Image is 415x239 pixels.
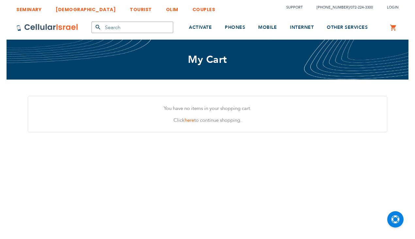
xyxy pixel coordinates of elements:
[185,117,194,123] a: here
[258,24,277,30] span: MOBILE
[387,5,399,10] span: Login
[130,2,152,14] a: TOURIST
[290,24,314,30] span: INTERNET
[317,5,349,10] a: [PHONE_NUMBER]
[33,104,382,113] p: You have no items in your shopping cart.
[56,2,116,14] a: [DEMOGRAPHIC_DATA]
[16,24,78,31] img: Cellular Israel Logo
[188,53,227,66] span: My Cart
[192,2,215,14] a: COUPLES
[310,3,373,12] li: /
[225,15,245,40] a: PHONES
[327,15,368,40] a: OTHER SERVICES
[166,2,178,14] a: OLIM
[33,116,382,124] p: Click to continue shopping.
[225,24,245,30] span: PHONES
[327,24,368,30] span: OTHER SERVICES
[258,15,277,40] a: MOBILE
[286,5,303,10] a: Support
[351,5,373,10] a: 072-224-3300
[91,22,173,33] input: Search
[16,2,41,14] a: SEMINARY
[290,15,314,40] a: INTERNET
[189,15,212,40] a: ACTIVATE
[189,24,212,30] span: ACTIVATE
